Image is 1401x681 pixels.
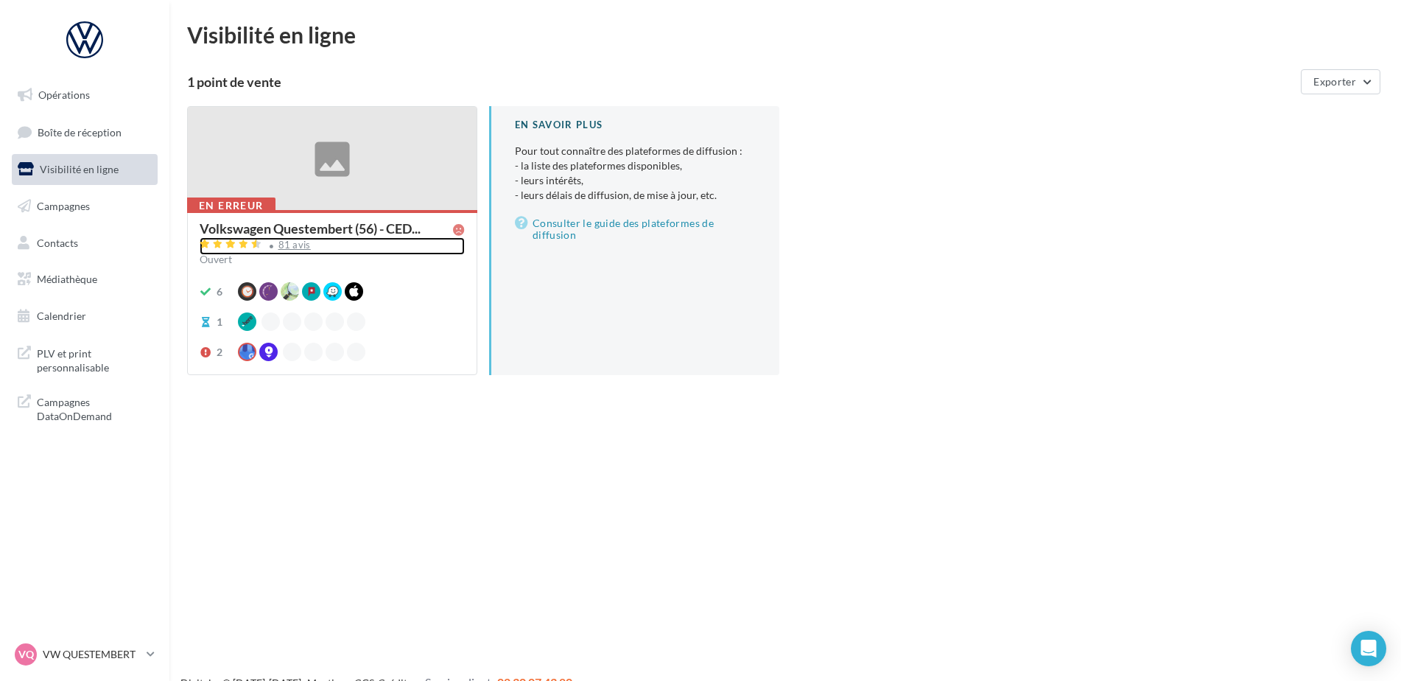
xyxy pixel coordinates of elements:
[200,222,421,235] span: Volkswagen Questembert (56) - CED...
[515,118,756,132] div: En savoir plus
[38,125,122,138] span: Boîte de réception
[515,214,756,244] a: Consulter le guide des plateformes de diffusion
[9,191,161,222] a: Campagnes
[37,392,152,424] span: Campagnes DataOnDemand
[18,647,34,662] span: VQ
[37,200,90,212] span: Campagnes
[515,144,756,203] p: Pour tout connaître des plateformes de diffusion :
[515,158,756,173] li: - la liste des plateformes disponibles,
[187,75,1295,88] div: 1 point de vente
[12,640,158,668] a: VQ VW QUESTEMBERT
[187,198,275,214] div: En erreur
[9,264,161,295] a: Médiathèque
[278,240,311,250] div: 81 avis
[37,310,86,322] span: Calendrier
[200,253,232,265] span: Ouvert
[43,647,141,662] p: VW QUESTEMBERT
[9,80,161,111] a: Opérations
[217,345,222,360] div: 2
[200,237,465,255] a: 81 avis
[217,284,222,299] div: 6
[9,338,161,381] a: PLV et print personnalisable
[187,24,1383,46] div: Visibilité en ligne
[37,343,152,375] span: PLV et print personnalisable
[217,315,222,329] div: 1
[515,188,756,203] li: - leurs délais de diffusion, de mise à jour, etc.
[37,236,78,248] span: Contacts
[1301,69,1380,94] button: Exporter
[37,273,97,285] span: Médiathèque
[9,386,161,430] a: Campagnes DataOnDemand
[9,116,161,148] a: Boîte de réception
[1313,75,1356,88] span: Exporter
[515,173,756,188] li: - leurs intérêts,
[1351,631,1386,666] div: Open Intercom Messenger
[9,301,161,332] a: Calendrier
[9,228,161,259] a: Contacts
[40,163,119,175] span: Visibilité en ligne
[38,88,90,101] span: Opérations
[9,154,161,185] a: Visibilité en ligne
